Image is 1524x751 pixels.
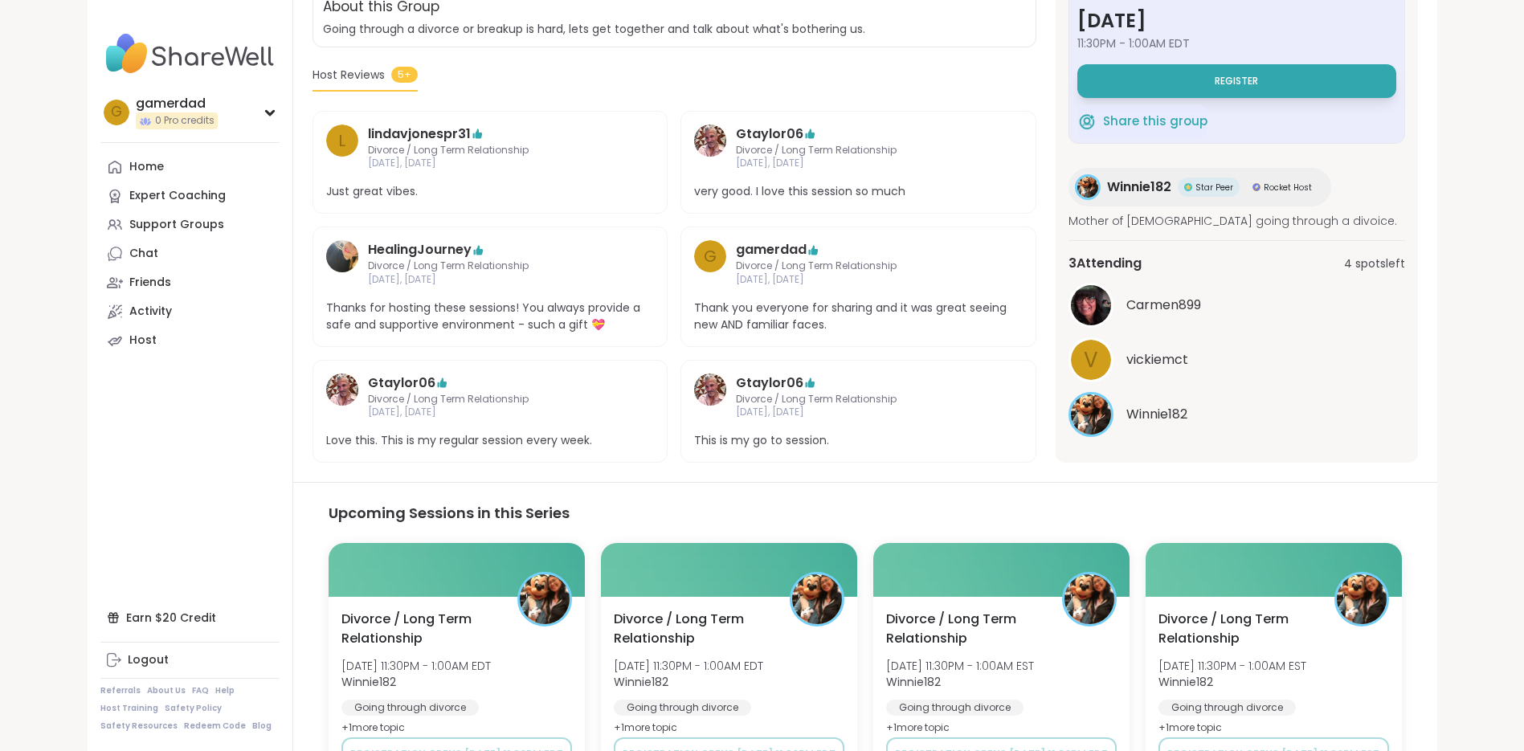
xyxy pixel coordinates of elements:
[341,674,396,690] b: Winnie182
[1126,350,1188,369] span: vickiemct
[368,259,613,273] span: Divorce / Long Term Relationship
[1071,394,1111,435] img: Winnie182
[136,95,218,112] div: gamerdad
[100,685,141,696] a: Referrals
[1126,296,1201,315] span: Carmen899
[100,153,280,182] a: Home
[614,700,751,716] div: Going through divorce
[736,406,981,419] span: [DATE], [DATE]
[1068,254,1142,273] span: 3 Attending
[886,610,1044,648] span: Divorce / Long Term Relationship
[323,21,865,37] span: Going through a divorce or breakup is hard, lets get together and talk about what's bothering us.
[1077,35,1396,51] span: 11:30PM - 1:00AM EDT
[100,26,280,82] img: ShareWell Nav Logo
[147,685,186,696] a: About Us
[111,102,122,123] span: g
[100,603,280,632] div: Earn $20 Credit
[155,114,215,128] span: 0 Pro credits
[368,240,472,259] a: HealingJourney
[736,393,981,406] span: Divorce / Long Term Relationship
[341,658,491,674] span: [DATE] 11:30PM - 1:00AM EDT
[368,273,613,287] span: [DATE], [DATE]
[129,246,158,262] div: Chat
[368,406,613,419] span: [DATE], [DATE]
[736,259,981,273] span: Divorce / Long Term Relationship
[215,685,235,696] a: Help
[338,129,345,153] span: l
[1068,168,1331,206] a: Winnie182Winnie182Star PeerStar PeerRocket HostRocket Host
[1195,182,1233,194] span: Star Peer
[704,244,717,268] span: g
[368,373,435,393] a: Gtaylor06
[100,297,280,326] a: Activity
[368,157,613,170] span: [DATE], [DATE]
[694,373,726,420] a: Gtaylor06
[736,273,981,287] span: [DATE], [DATE]
[368,144,613,157] span: Divorce / Long Term Relationship
[1264,182,1312,194] span: Rocket Host
[1103,112,1207,131] span: Share this group
[1158,700,1296,716] div: Going through divorce
[326,373,358,406] img: Gtaylor06
[614,610,772,648] span: Divorce / Long Term Relationship
[694,124,726,157] img: Gtaylor06
[694,432,1023,449] span: This is my go to session.
[1068,213,1405,229] span: Mother of [DEMOGRAPHIC_DATA] going through a divoice.
[1071,285,1111,325] img: Carmen899
[1107,178,1171,197] span: Winnie182
[1337,574,1387,624] img: Winnie182
[520,574,570,624] img: Winnie182
[100,326,280,355] a: Host
[326,373,358,420] a: Gtaylor06
[326,183,655,200] span: Just great vibes.
[1068,392,1405,437] a: Winnie182Winnie182
[1077,104,1207,138] button: Share this group
[1068,337,1405,382] a: vvickiemct
[129,304,172,320] div: Activity
[1068,283,1405,328] a: Carmen899Carmen899
[129,217,224,233] div: Support Groups
[100,239,280,268] a: Chat
[329,502,1402,524] h3: Upcoming Sessions in this Series
[694,300,1023,333] span: Thank you everyone for sharing and it was great seeing new AND familiar faces.
[192,685,209,696] a: FAQ
[1064,574,1114,624] img: Winnie182
[694,240,726,287] a: g
[1158,610,1317,648] span: Divorce / Long Term Relationship
[326,300,655,333] span: Thanks for hosting these sessions! You always provide a safe and supportive environment - such a ...
[736,144,981,157] span: Divorce / Long Term Relationship
[1184,183,1192,191] img: Star Peer
[1077,6,1396,35] h3: [DATE]
[614,658,763,674] span: [DATE] 11:30PM - 1:00AM EDT
[1344,255,1405,272] span: 4 spots left
[886,674,941,690] b: Winnie182
[1077,177,1098,198] img: Winnie182
[736,157,981,170] span: [DATE], [DATE]
[1126,405,1187,424] span: Winnie182
[326,240,358,272] img: HealingJourney
[326,124,358,171] a: l
[1252,183,1260,191] img: Rocket Host
[886,658,1034,674] span: [DATE] 11:30PM - 1:00AM EST
[694,373,726,406] img: Gtaylor06
[184,720,246,732] a: Redeem Code
[326,432,655,449] span: Love this. This is my regular session every week.
[1215,75,1258,88] span: Register
[694,183,1023,200] span: very good. I love this session so much
[100,703,158,714] a: Host Training
[165,703,222,714] a: Safety Policy
[252,720,272,732] a: Blog
[128,652,169,668] div: Logout
[736,240,807,259] a: gamerdad
[100,182,280,210] a: Expert Coaching
[1077,64,1396,98] button: Register
[313,67,385,84] span: Host Reviews
[100,268,280,297] a: Friends
[341,610,500,648] span: Divorce / Long Term Relationship
[792,574,842,624] img: Winnie182
[1084,345,1098,376] span: v
[100,720,178,732] a: Safety Resources
[368,124,471,144] a: lindavjonespr31
[1077,112,1097,131] img: ShareWell Logomark
[100,210,280,239] a: Support Groups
